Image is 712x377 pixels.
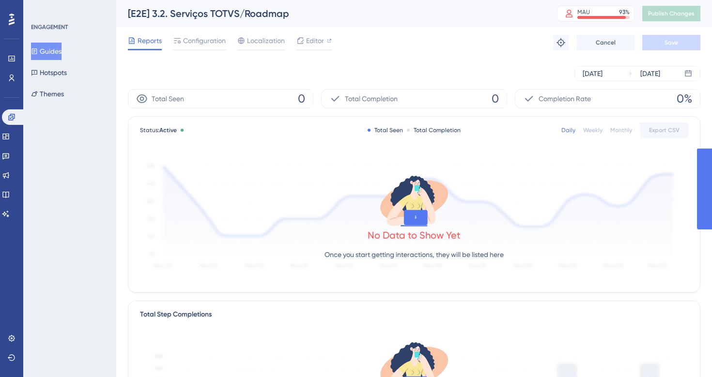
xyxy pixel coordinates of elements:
div: [DATE] [640,68,660,79]
div: ENGAGEMENT [31,23,68,31]
div: Daily [561,126,575,134]
span: Total Seen [152,93,184,105]
button: Hotspots [31,64,67,81]
span: Localization [247,35,285,46]
button: Cancel [576,35,635,50]
button: Export CSV [640,122,688,138]
div: Total Seen [368,126,403,134]
div: 93 % [619,8,630,16]
span: Save [665,39,678,46]
button: Publish Changes [642,6,700,21]
span: Active [159,127,177,134]
button: Themes [31,85,64,103]
span: Publish Changes [648,10,695,17]
div: Weekly [583,126,603,134]
span: 0 [492,91,499,106]
button: Guides [31,43,62,60]
div: MAU [577,8,590,16]
span: 0% [677,91,692,106]
div: Monthly [610,126,632,134]
button: Save [642,35,700,50]
div: Total Step Completions [140,309,212,320]
span: Editor [306,35,324,46]
iframe: UserGuiding AI Assistant Launcher [671,339,700,368]
div: Total Completion [407,126,461,134]
div: [E2E] 3.2. Serviços TOTVS/Roadmap [128,7,533,20]
div: [DATE] [583,68,603,79]
span: Reports [138,35,162,46]
div: No Data to Show Yet [368,228,461,242]
span: Total Completion [345,93,398,105]
span: Configuration [183,35,226,46]
span: Export CSV [649,126,680,134]
span: Status: [140,126,177,134]
p: Once you start getting interactions, they will be listed here [325,249,504,260]
span: Completion Rate [539,93,591,105]
span: 0 [298,91,305,106]
span: Cancel [596,39,616,46]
